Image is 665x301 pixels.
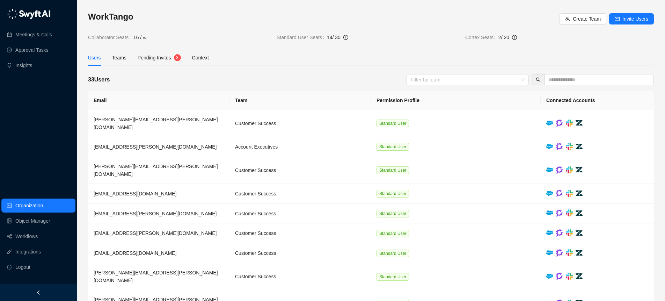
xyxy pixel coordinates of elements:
[192,54,209,62] div: Context
[94,211,217,216] span: [EMAIL_ADDRESS][PERSON_NAME][DOMAIN_NAME]
[512,35,517,40] span: info-circle
[15,229,38,243] a: Workflows
[88,11,560,22] h3: WorkTango
[576,120,583,126] img: zendesk-B8o0wP3W.png
[498,35,509,40] span: 2 / 20
[546,250,553,255] img: salesforce-ChMvK6Xa.png
[546,230,553,235] img: salesforce-ChMvK6Xa.png
[546,144,553,149] img: salesforce-ChMvK6Xa.png
[566,229,573,236] img: slack-Cn3INd-T.png
[541,91,654,110] th: Connected Accounts
[556,189,563,197] img: gong-Dwh8HbPa.png
[94,117,218,130] span: [PERSON_NAME][EMAIL_ADDRESS][PERSON_NAME][DOMAIN_NAME]
[229,110,371,137] td: Customer Success
[94,164,218,177] span: [PERSON_NAME][EMAIL_ADDRESS][PERSON_NAME][DOMAIN_NAME]
[546,210,553,215] img: salesforce-ChMvK6Xa.png
[229,137,371,157] td: Account Executives
[615,16,620,21] span: mail
[573,15,601,23] span: Create Team
[229,223,371,243] td: Customer Success
[138,55,171,60] span: Pending Invites
[546,121,553,126] img: salesforce-ChMvK6Xa.png
[377,166,409,174] span: Standard User
[327,35,341,40] span: 14 / 30
[15,199,43,213] a: Organization
[556,249,563,257] img: gong-Dwh8HbPa.png
[112,54,126,62] div: Teams
[88,76,110,84] h5: 33 Users
[536,77,541,82] span: search
[377,273,409,281] span: Standard User
[556,272,563,280] img: gong-Dwh8HbPa.png
[546,274,553,279] img: salesforce-ChMvK6Xa.png
[88,54,101,62] div: Users
[176,54,178,61] span: 3
[277,34,327,41] span: Standard User Seats
[566,273,573,280] img: slack-Cn3INd-T.png
[377,143,409,151] span: Standard User
[377,250,409,257] span: Standard User
[377,120,409,127] span: Standard User
[377,230,409,237] span: Standard User
[556,209,563,217] img: gong-Dwh8HbPa.png
[36,290,41,295] span: left
[546,191,553,196] img: salesforce-ChMvK6Xa.png
[576,273,583,279] img: zendesk-B8o0wP3W.png
[576,210,583,216] img: zendesk-B8o0wP3W.png
[622,15,648,23] span: Invite Users
[15,43,49,57] a: Approval Tasks
[229,204,371,224] td: Customer Success
[15,28,52,42] a: Meetings & Calls
[94,230,217,236] span: [EMAIL_ADDRESS][PERSON_NAME][DOMAIN_NAME]
[229,184,371,204] td: Customer Success
[15,260,30,274] span: Logout
[566,120,573,127] img: slack-Cn3INd-T.png
[465,34,498,41] span: Cortex Seats
[377,210,409,217] span: Standard User
[566,166,573,173] img: slack-Cn3INd-T.png
[229,157,371,184] td: Customer Success
[576,230,583,236] img: zendesk-B8o0wP3W.png
[229,243,371,263] td: Customer Success
[609,13,654,24] button: Invite Users
[174,54,181,61] sup: 3
[7,265,12,270] span: logout
[556,143,563,150] img: gong-Dwh8HbPa.png
[7,9,51,19] img: logo-05li4sbe.png
[88,34,133,41] span: Collaborator Seats
[377,190,409,198] span: Standard User
[94,191,176,196] span: [EMAIL_ADDRESS][DOMAIN_NAME]
[556,229,563,237] img: gong-Dwh8HbPa.png
[566,190,573,197] img: slack-Cn3INd-T.png
[546,167,553,172] img: salesforce-ChMvK6Xa.png
[371,91,541,110] th: Permission Profile
[566,249,573,256] img: slack-Cn3INd-T.png
[229,91,371,110] th: Team
[556,166,563,174] img: gong-Dwh8HbPa.png
[565,16,570,21] span: team
[343,35,348,40] span: info-circle
[576,191,583,196] img: zendesk-B8o0wP3W.png
[576,250,583,256] img: zendesk-B8o0wP3W.png
[556,119,563,127] img: gong-Dwh8HbPa.png
[94,144,217,150] span: [EMAIL_ADDRESS][PERSON_NAME][DOMAIN_NAME]
[94,250,176,256] span: [EMAIL_ADDRESS][DOMAIN_NAME]
[15,214,50,228] a: Object Manager
[88,91,229,110] th: Email
[229,263,371,290] td: Customer Success
[133,34,146,41] span: 16 / ∞
[566,209,573,216] img: slack-Cn3INd-T.png
[15,58,32,72] a: Insights
[566,143,573,150] img: slack-Cn3INd-T.png
[576,167,583,172] img: zendesk-B8o0wP3W.png
[643,278,662,297] iframe: Open customer support
[15,245,41,259] a: Integrations
[94,270,218,283] span: [PERSON_NAME][EMAIL_ADDRESS][PERSON_NAME][DOMAIN_NAME]
[560,13,606,24] button: Create Team
[576,144,583,149] img: zendesk-B8o0wP3W.png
